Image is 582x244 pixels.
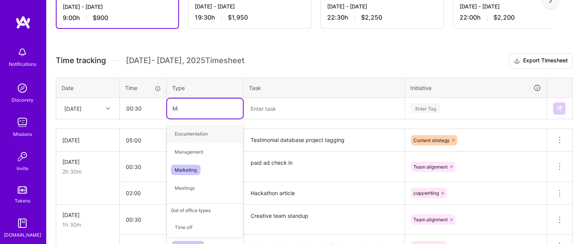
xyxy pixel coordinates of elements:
[62,221,113,229] div: 1h 30m
[13,130,32,138] div: Missions
[514,57,520,65] i: icon Download
[327,13,437,22] div: 22:30 h
[413,190,439,196] span: copywriting
[4,231,41,239] div: [DOMAIN_NAME]
[15,15,31,29] img: logo
[12,96,33,104] div: Discovery
[167,78,244,98] th: Type
[171,129,212,139] span: Documentation
[413,164,448,170] span: Team alignment
[15,149,30,164] img: Invite
[327,2,437,10] div: [DATE] - [DATE]
[411,102,440,114] div: Enter Tag
[413,217,448,222] span: Team alignment
[125,84,161,92] div: Time
[244,183,404,204] textarea: Hackathon article
[63,14,172,22] div: 9:00 h
[171,183,199,193] span: Meetings
[126,56,244,65] span: [DATE] - [DATE] , 2025 Timesheet
[120,130,166,150] input: HH:MM
[62,136,113,144] div: [DATE]
[244,152,404,181] textarea: paid ad check in
[18,186,27,194] img: tokens
[244,206,404,234] textarea: Creative team standup
[63,3,172,11] div: [DATE] - [DATE]
[195,2,305,10] div: [DATE] - [DATE]
[171,165,201,175] span: Marketing
[460,2,570,10] div: [DATE] - [DATE]
[120,209,166,230] input: HH:MM
[15,197,30,205] div: Tokens
[15,216,30,231] img: guide book
[64,104,82,112] div: [DATE]
[93,14,108,22] span: $900
[120,157,166,177] input: HH:MM
[56,56,106,65] span: Time tracking
[62,211,113,219] div: [DATE]
[244,130,404,151] textarea: Testimonial database project tagging
[120,183,166,203] input: HH:MM
[17,164,28,172] div: Invite
[556,105,562,112] img: Submit
[171,222,196,232] span: Time off
[62,158,113,166] div: [DATE]
[361,13,382,22] span: $2,250
[120,98,166,119] input: HH:MM
[106,107,110,110] i: icon Chevron
[167,203,243,217] div: Out of office types
[509,53,573,69] button: Export Timesheet
[493,13,515,22] span: $2,200
[460,13,570,22] div: 22:00 h
[413,137,450,143] span: Content strategy
[195,13,305,22] div: 19:30 h
[56,78,120,98] th: Date
[228,13,248,22] span: $1,950
[15,115,30,130] img: teamwork
[15,80,30,96] img: discovery
[9,60,36,68] div: Notifications
[62,167,113,175] div: 2h 30m
[410,84,541,92] div: Initiative
[15,45,30,60] img: bell
[171,147,207,157] span: Management
[244,78,405,98] th: Task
